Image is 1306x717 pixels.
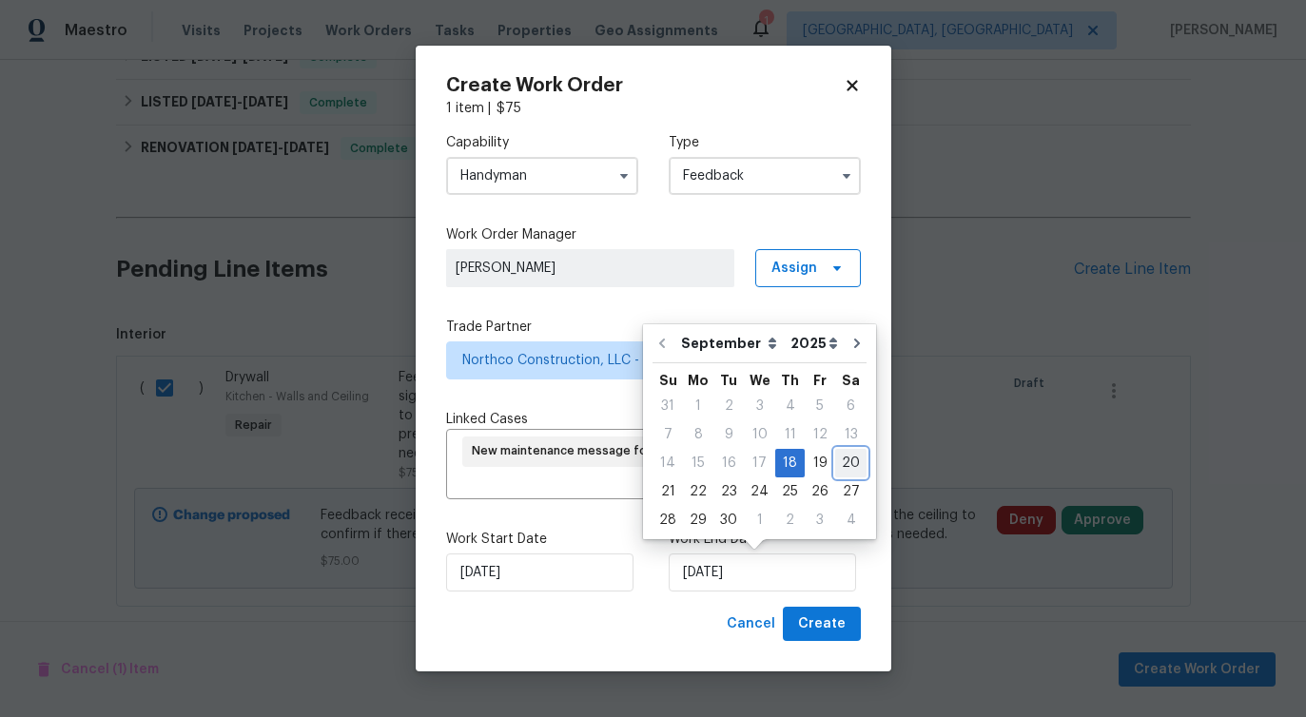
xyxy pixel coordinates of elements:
div: 16 [713,450,744,476]
button: Show options [835,165,858,187]
div: Wed Sep 17 2025 [744,449,775,477]
abbr: Monday [688,374,709,387]
div: Mon Sep 08 2025 [683,420,713,449]
div: Wed Oct 01 2025 [744,506,775,534]
span: New maintenance message for [STREET_ADDRESS][PERSON_NAME] [472,443,788,459]
div: New maintenance message for [STREET_ADDRESS][PERSON_NAME] [462,436,805,467]
div: Sat Sep 27 2025 [835,477,867,506]
div: 28 [653,507,683,533]
div: Sun Sep 14 2025 [653,449,683,477]
select: Year [786,329,843,358]
div: 19 [805,450,835,476]
div: Fri Sep 12 2025 [805,420,835,449]
span: Create [798,612,846,636]
div: Sat Oct 04 2025 [835,506,867,534]
select: Month [676,329,786,358]
div: 27 [835,478,867,505]
div: 21 [653,478,683,505]
div: 17 [744,450,775,476]
div: 25 [775,478,805,505]
div: 10 [744,421,775,448]
div: Sun Aug 31 2025 [653,392,683,420]
div: Thu Sep 25 2025 [775,477,805,506]
abbr: Thursday [781,374,799,387]
div: 23 [713,478,744,505]
div: 22 [683,478,713,505]
h2: Create Work Order [446,76,844,95]
div: 30 [713,507,744,533]
div: 5 [805,393,835,419]
div: 6 [835,393,867,419]
label: Capability [446,133,638,152]
div: 9 [713,421,744,448]
div: Tue Sep 16 2025 [713,449,744,477]
abbr: Sunday [659,374,677,387]
label: Type [669,133,861,152]
div: Sat Sep 13 2025 [835,420,867,449]
label: Work Order Manager [446,225,861,244]
div: 2 [775,507,805,533]
div: 20 [835,450,867,476]
div: Fri Sep 05 2025 [805,392,835,420]
div: Tue Sep 23 2025 [713,477,744,506]
span: Northco Construction, LLC - MSP-S [462,351,817,370]
div: Mon Sep 01 2025 [683,392,713,420]
input: Select... [446,157,638,195]
div: Tue Sep 02 2025 [713,392,744,420]
div: 29 [683,507,713,533]
div: Thu Sep 18 2025 [775,449,805,477]
input: M/D/YYYY [669,553,856,591]
div: 4 [775,393,805,419]
div: 3 [805,507,835,533]
div: Wed Sep 10 2025 [744,420,775,449]
div: 18 [775,450,805,476]
abbr: Wednesday [750,374,770,387]
div: Sat Sep 06 2025 [835,392,867,420]
div: 1 [683,393,713,419]
div: 26 [805,478,835,505]
div: Mon Sep 15 2025 [683,449,713,477]
button: Cancel [719,607,783,642]
div: Tue Sep 09 2025 [713,420,744,449]
div: Fri Sep 19 2025 [805,449,835,477]
div: 12 [805,421,835,448]
button: Go to previous month [648,324,676,362]
abbr: Tuesday [720,374,737,387]
div: 24 [744,478,775,505]
span: Linked Cases [446,410,528,429]
div: 11 [775,421,805,448]
abbr: Saturday [842,374,860,387]
span: Cancel [727,612,775,636]
div: Sun Sep 07 2025 [653,420,683,449]
div: Mon Sep 29 2025 [683,506,713,534]
div: Fri Oct 03 2025 [805,506,835,534]
div: Thu Sep 04 2025 [775,392,805,420]
div: Fri Sep 26 2025 [805,477,835,506]
div: Wed Sep 24 2025 [744,477,775,506]
div: 1 item | [446,99,861,118]
div: Sun Sep 21 2025 [653,477,683,506]
button: Create [783,607,861,642]
div: 31 [653,393,683,419]
label: Work Start Date [446,530,638,549]
div: Mon Sep 22 2025 [683,477,713,506]
div: Tue Sep 30 2025 [713,506,744,534]
div: Sat Sep 20 2025 [835,449,867,477]
label: Trade Partner [446,318,861,337]
div: 1 [744,507,775,533]
button: Show options [613,165,635,187]
button: Go to next month [843,324,871,362]
span: [PERSON_NAME] [456,259,725,278]
div: Sun Sep 28 2025 [653,506,683,534]
div: 14 [653,450,683,476]
span: $ 75 [497,102,521,115]
abbr: Friday [813,374,827,387]
div: 2 [713,393,744,419]
div: 4 [835,507,867,533]
div: Thu Sep 11 2025 [775,420,805,449]
input: M/D/YYYY [446,553,634,591]
span: Assign [771,259,817,278]
div: 7 [653,421,683,448]
input: Select... [669,157,861,195]
div: Wed Sep 03 2025 [744,392,775,420]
